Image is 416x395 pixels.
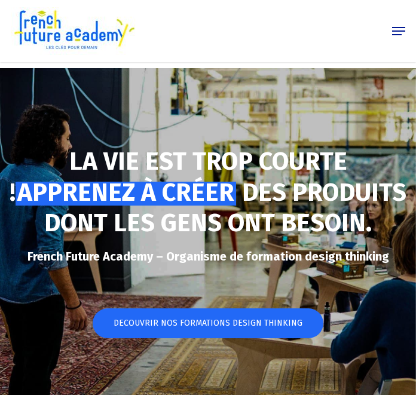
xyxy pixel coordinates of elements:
[17,177,234,207] span: APPRENEZ À CRÉER
[10,146,347,207] strong: LA VIE EST TROP COURTE !
[44,177,406,238] strong: DES PRODUITS DONT LES GENS ONT BESOIN.
[114,317,302,329] span: DECOUVRIR NOS FORMATIONS DESIGN THINKING
[11,7,137,55] img: French Future Academy
[392,25,405,37] a: Navigation Menu
[93,308,323,338] a: DECOUVRIR NOS FORMATIONS DESIGN THINKING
